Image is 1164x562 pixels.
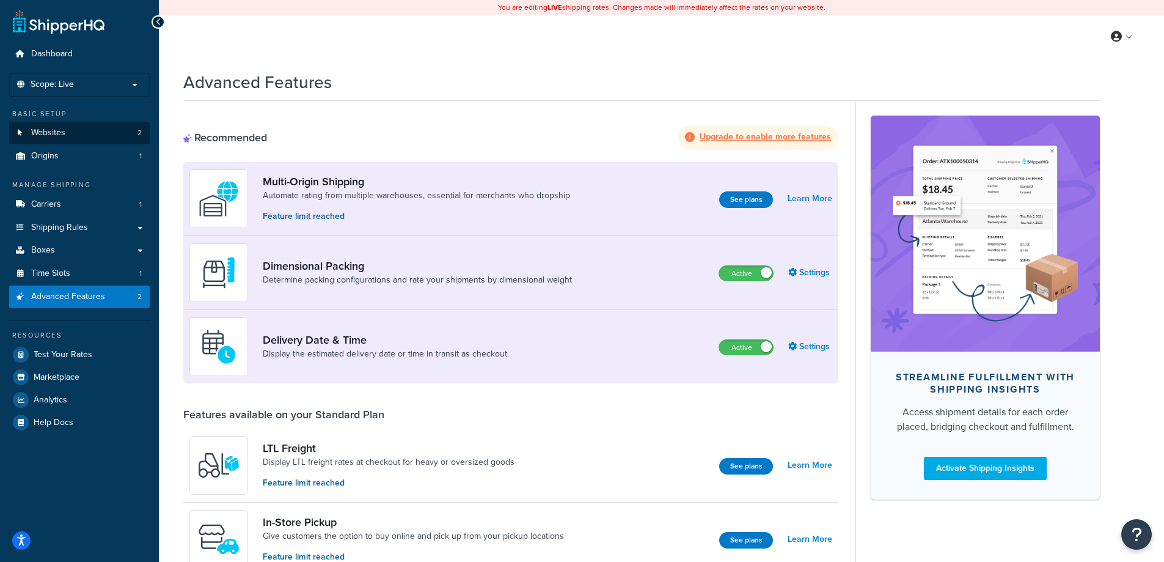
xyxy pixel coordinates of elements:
[139,151,142,161] span: 1
[31,79,74,90] span: Scope: Live
[197,177,240,220] img: WatD5o0RtDAAAAAElFTkSuQmCC
[197,518,240,561] img: wfgcfpwTIucLEAAAAASUVORK5CYII=
[197,444,240,487] img: y79ZsPf0fXUFUhFXDzUgf+ktZg5F2+ohG75+v3d2s1D9TjoU8PiyCIluIjV41seZevKCRuEjTPPOKHJsQcmKCXGdfprl3L4q7...
[788,457,832,474] a: Learn More
[31,292,105,302] span: Advanced Features
[263,175,570,188] a: Multi-Origin Shipping
[719,191,773,208] button: See plans
[1121,519,1152,550] button: Open Resource Center
[263,210,570,223] p: Feature limit reached
[263,530,564,542] a: Give customers the option to buy online and pick up from your pickup locations
[137,292,142,302] span: 2
[263,259,572,273] a: Dimensional Packing
[9,122,150,144] li: Websites
[9,412,150,434] a: Help Docs
[34,395,67,405] span: Analytics
[719,532,773,549] button: See plans
[263,333,509,347] a: Delivery Date & Time
[263,442,514,455] a: LTL Freight
[31,223,88,233] span: Shipping Rules
[9,216,150,239] a: Shipping Rules
[34,350,92,360] span: Test Your Rates
[139,268,142,279] span: 1
[9,180,150,190] div: Manage Shipping
[263,274,572,286] a: Determine packing configurations and rate your shipments by dimensional weight
[9,389,150,411] a: Analytics
[924,457,1047,480] a: Activate Shipping Insights
[719,340,773,355] label: Active
[9,122,150,144] a: Websites2
[719,266,773,281] label: Active
[137,128,142,138] span: 2
[788,338,832,355] a: Settings
[788,531,832,548] a: Learn More
[197,325,240,368] img: gfkeb5ejjkALwAAAABJRU5ErkJggg==
[890,405,1080,434] div: Access shipment details for each order placed, bridging checkout and fulfillment.
[263,348,509,360] a: Display the estimated delivery date or time in transit as checkout.
[9,330,150,341] div: Resources
[890,371,1080,396] div: Streamline Fulfillment with Shipping Insights
[263,516,564,529] a: In-Store Pickup
[263,476,514,490] p: Feature limit reached
[9,145,150,168] li: Origins
[788,264,832,281] a: Settings
[31,245,55,256] span: Boxes
[9,262,150,285] li: Time Slots
[9,109,150,119] div: Basic Setup
[139,199,142,210] span: 1
[31,128,65,138] span: Websites
[9,193,150,216] a: Carriers1
[34,372,79,383] span: Marketplace
[34,418,73,428] span: Help Docs
[9,43,150,65] a: Dashboard
[719,458,773,475] button: See plans
[889,134,1082,333] img: feature-image-si-e24932ea9b9fcd0ff835db86be1ff8d589347e8876e1638d903ea230a36726be.png
[9,262,150,285] a: Time Slots1
[183,70,332,94] h1: Advanced Features
[9,344,150,366] a: Test Your Rates
[9,366,150,388] a: Marketplace
[31,268,70,279] span: Time Slots
[9,145,150,168] a: Origins1
[9,239,150,262] a: Boxes
[9,286,150,308] a: Advanced Features2
[263,190,570,202] a: Automate rating from multiple warehouses, essential for merchants who dropship
[547,2,562,13] b: LIVE
[263,456,514,468] a: Display LTL freight rates at checkout for heavy or oversized goods
[788,190,832,207] a: Learn More
[31,151,59,161] span: Origins
[183,131,267,144] div: Recommended
[9,286,150,308] li: Advanced Features
[197,251,240,294] img: DTVBYsAAAAAASUVORK5CYII=
[183,408,384,421] div: Features available on your Standard Plan
[9,193,150,216] li: Carriers
[700,130,831,143] strong: Upgrade to enable more features
[31,49,73,59] span: Dashboard
[31,199,61,210] span: Carriers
